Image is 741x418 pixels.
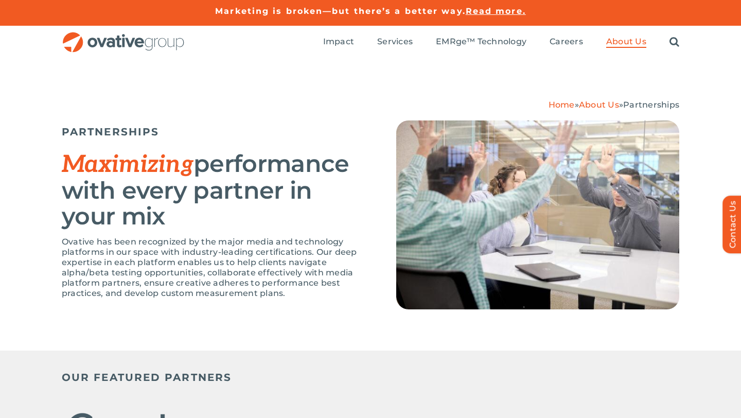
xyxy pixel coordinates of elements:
a: Read more. [466,6,526,16]
a: Services [377,37,413,48]
a: About Us [606,37,646,48]
a: Careers [550,37,583,48]
h2: performance with every partner in your mix [62,151,370,229]
span: Services [377,37,413,47]
span: EMRge™ Technology [436,37,526,47]
p: Ovative has been recognized by the major media and technology platforms in our space with industr... [62,237,370,299]
nav: Menu [323,26,679,59]
a: Search [669,37,679,48]
span: About Us [606,37,646,47]
h5: PARTNERSHIPS [62,126,370,138]
em: Maximizing [62,150,193,179]
a: Marketing is broken—but there’s a better way. [215,6,466,16]
span: Impact [323,37,354,47]
a: Home [549,100,575,110]
h5: OUR FEATURED PARTNERS [62,371,679,384]
span: Careers [550,37,583,47]
a: About Us [579,100,619,110]
img: Careers Collage 8 [396,120,679,309]
a: OG_Full_horizontal_RGB [62,31,185,41]
span: Partnerships [623,100,679,110]
span: » » [549,100,679,110]
a: EMRge™ Technology [436,37,526,48]
a: Impact [323,37,354,48]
